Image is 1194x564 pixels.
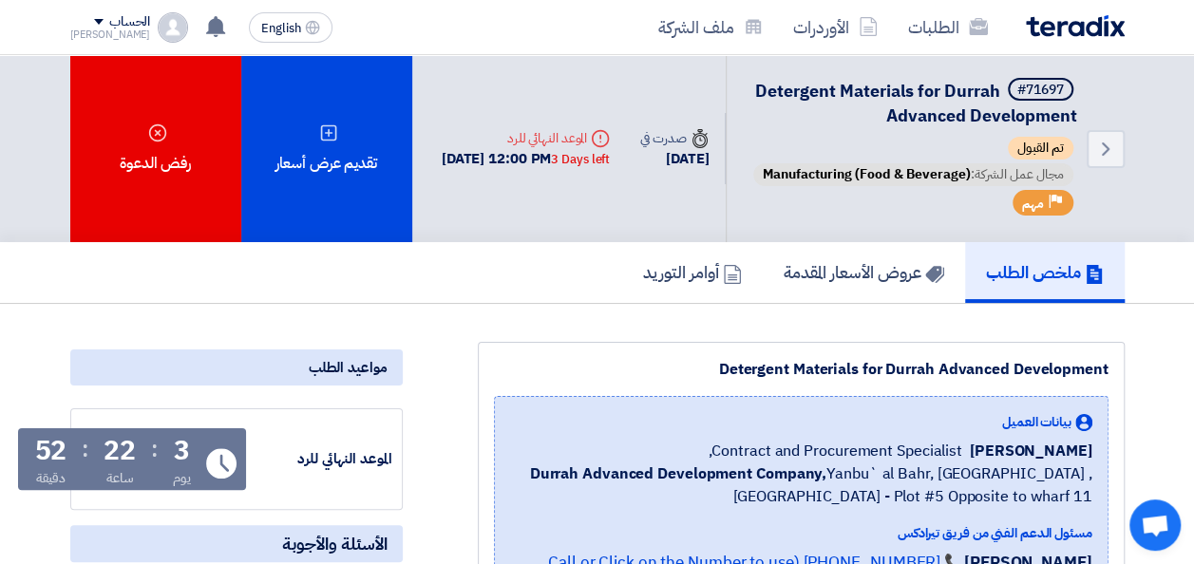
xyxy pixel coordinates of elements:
[510,523,1092,543] div: مسئول الدعم الفني من فريق تيرادكس
[986,261,1104,283] h5: ملخص الطلب
[250,448,392,470] div: الموعد النهائي للرد
[249,12,332,43] button: English
[174,438,190,464] div: 3
[763,164,971,184] span: Manufacturing (Food & Beverage)
[241,55,412,242] div: تقديم عرض أسعار
[643,5,778,49] a: ملف الشركة
[1129,499,1181,551] div: Open chat
[643,261,742,283] h5: أوامر التوريد
[784,261,944,283] h5: عروض الأسعار المقدمة
[640,128,709,148] div: صدرت في
[104,438,136,464] div: 22
[1026,15,1125,37] img: Teradix logo
[494,358,1109,381] div: Detergent Materials for Durrah Advanced Development
[82,432,88,466] div: :
[753,163,1073,186] span: مجال عمل الشركة:
[36,468,66,488] div: دقيقة
[442,128,610,148] div: الموعد النهائي للرد
[35,438,67,464] div: 52
[970,440,1092,462] span: [PERSON_NAME]
[755,78,1077,128] span: Detergent Materials for Durrah Advanced Development
[1008,137,1073,160] span: تم القبول
[1002,412,1071,432] span: بيانات العميل
[442,148,610,170] div: [DATE] 12:00 PM
[510,462,1092,508] span: Yanbu` al Bahr, [GEOGRAPHIC_DATA] ,[GEOGRAPHIC_DATA] - Plot #5 Opposite to wharf 11
[749,78,1077,127] h5: Detergent Materials for Durrah Advanced Development
[1022,195,1044,213] span: مهم
[551,150,610,169] div: 3 Days left
[282,533,388,555] span: الأسئلة والأجوبة
[622,242,763,303] a: أوامر التوريد
[70,29,151,40] div: [PERSON_NAME]
[158,12,188,43] img: profile_test.png
[640,148,709,170] div: [DATE]
[70,55,241,242] div: رفض الدعوة
[708,440,961,462] span: Contract and Procurement Specialist,
[261,22,301,35] span: English
[70,349,403,385] div: مواعيد الطلب
[530,462,826,485] b: Durrah Advanced Development Company,
[173,468,191,488] div: يوم
[109,14,150,30] div: الحساب
[893,5,1003,49] a: الطلبات
[1017,84,1064,97] div: #71697
[778,5,893,49] a: الأوردرات
[151,432,158,466] div: :
[965,242,1125,303] a: ملخص الطلب
[106,468,134,488] div: ساعة
[763,242,965,303] a: عروض الأسعار المقدمة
